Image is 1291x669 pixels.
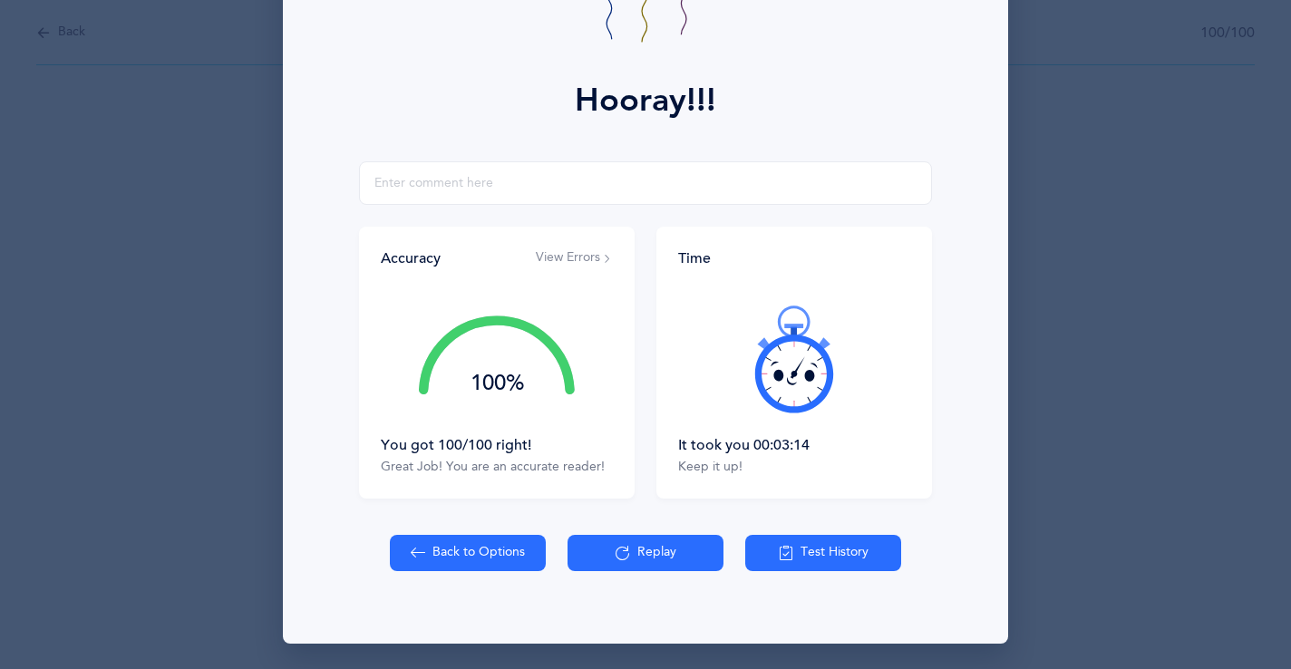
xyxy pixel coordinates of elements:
[575,76,716,125] div: Hooray!!!
[381,248,441,268] div: Accuracy
[678,248,910,268] div: Time
[381,459,613,477] div: Great Job! You are an accurate reader!
[678,435,910,455] div: It took you 00:03:14
[568,535,723,571] button: Replay
[678,459,910,477] div: Keep it up!
[536,249,613,267] button: View Errors
[745,535,901,571] button: Test History
[381,435,613,455] div: You got 100/100 right!
[359,161,932,205] input: Enter comment here
[419,373,575,394] div: 100%
[390,535,546,571] button: Back to Options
